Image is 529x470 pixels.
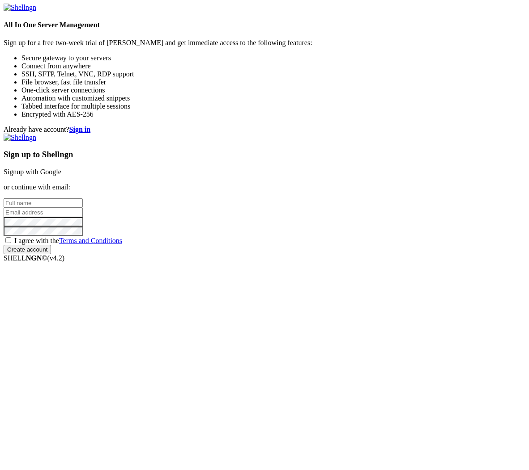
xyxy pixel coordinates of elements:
li: Automation with customized snippets [21,94,525,102]
img: Shellngn [4,134,36,142]
h3: Sign up to Shellngn [4,150,525,159]
a: Terms and Conditions [59,237,122,244]
a: Sign in [69,126,91,133]
p: or continue with email: [4,183,525,191]
p: Sign up for a free two-week trial of [PERSON_NAME] and get immediate access to the following feat... [4,39,525,47]
span: SHELL © [4,254,64,262]
a: Signup with Google [4,168,61,176]
img: Shellngn [4,4,36,12]
input: Email address [4,208,83,217]
li: Tabbed interface for multiple sessions [21,102,525,110]
input: Full name [4,198,83,208]
div: Already have account? [4,126,525,134]
li: Connect from anywhere [21,62,525,70]
h4: All In One Server Management [4,21,525,29]
span: 4.2.0 [47,254,65,262]
b: NGN [26,254,42,262]
li: Secure gateway to your servers [21,54,525,62]
li: SSH, SFTP, Telnet, VNC, RDP support [21,70,525,78]
li: File browser, fast file transfer [21,78,525,86]
span: I agree with the [14,237,122,244]
li: One-click server connections [21,86,525,94]
li: Encrypted with AES-256 [21,110,525,118]
input: Create account [4,245,51,254]
input: I agree with theTerms and Conditions [5,237,11,243]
